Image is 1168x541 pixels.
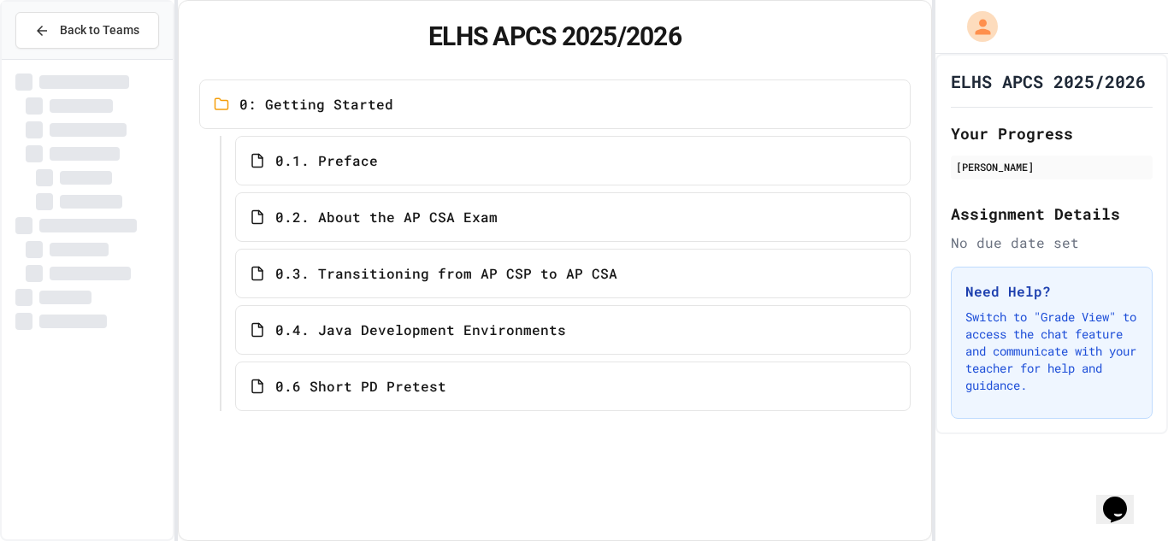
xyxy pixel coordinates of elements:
[275,207,498,227] span: 0.2. About the AP CSA Exam
[199,21,911,52] h1: ELHS APCS 2025/2026
[60,21,139,39] span: Back to Teams
[235,362,911,411] a: 0.6 Short PD Pretest
[951,121,1153,145] h2: Your Progress
[15,12,159,49] button: Back to Teams
[951,232,1153,253] div: No due date set
[949,7,1002,46] div: My Account
[956,159,1147,174] div: [PERSON_NAME]
[235,136,911,185] a: 0.1. Preface
[275,150,378,171] span: 0.1. Preface
[951,202,1153,226] h2: Assignment Details
[239,94,393,115] span: 0: Getting Started
[275,263,617,284] span: 0.3. Transitioning from AP CSP to AP CSA
[965,281,1138,302] h3: Need Help?
[235,305,911,355] a: 0.4. Java Development Environments
[235,192,911,242] a: 0.2. About the AP CSA Exam
[275,376,446,397] span: 0.6 Short PD Pretest
[1096,473,1151,524] iframe: chat widget
[951,69,1146,93] h1: ELHS APCS 2025/2026
[965,309,1138,394] p: Switch to "Grade View" to access the chat feature and communicate with your teacher for help and ...
[275,320,566,340] span: 0.4. Java Development Environments
[235,249,911,298] a: 0.3. Transitioning from AP CSP to AP CSA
